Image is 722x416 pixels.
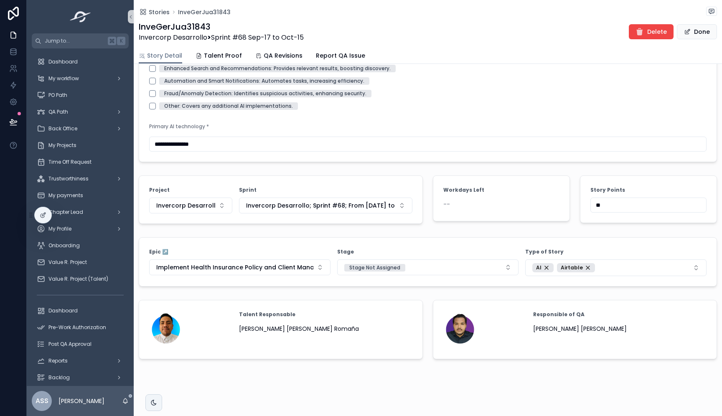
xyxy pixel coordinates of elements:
span: Reports [48,358,68,364]
strong: Workdays Left [443,187,484,193]
strong: Epic ↗️ [149,249,168,255]
div: Other: Covers any additional AI implementations. [164,102,293,110]
span: QA Path [48,109,68,115]
a: PO Path [32,88,129,103]
span: PO Path [48,92,67,99]
a: Time Off Request [32,155,129,170]
span: ASS [36,396,48,406]
a: Dashboard [32,54,129,69]
span: Invercorp Desarrollo [156,201,215,210]
span: K [118,38,125,44]
span: [PERSON_NAME] [PERSON_NAME] [533,325,627,333]
a: QA Revisions [255,48,303,65]
button: Select Button [525,259,707,276]
a: My payments [32,188,129,203]
a: Post QA Approval [32,337,129,352]
span: Chapter Lead [48,209,83,216]
a: Back Office [32,121,129,136]
div: Fraud/Anomaly Detection: Identifies suspicious activities, enhancing security. [164,90,366,97]
span: Onboarding [48,242,80,249]
h1: InveGerJua31843 [139,21,304,33]
a: Pre-Work Authorization [32,320,129,335]
strong: Sprint [239,187,257,193]
span: Report QA Issue [316,51,365,60]
p: [PERSON_NAME] [58,397,104,405]
a: Story Detail [139,48,182,64]
button: Jump to...K [32,33,129,48]
a: Report QA Issue [316,48,365,65]
span: My workflow [48,75,79,82]
strong: > [207,33,211,42]
span: Invercorp Desarrollo; Sprint #68; From [DATE] to [DATE] [246,201,395,210]
a: Value R. Project [32,255,129,270]
a: QA Path [32,104,129,119]
div: Enhanced Search and Recommendations: Provides relevant results, boosting discovery. [164,65,391,72]
a: Backlog [32,370,129,385]
button: Select Button [337,259,519,275]
span: [PERSON_NAME] [PERSON_NAME] Romaña [239,325,359,333]
div: scrollable content [27,48,134,386]
strong: Type of Story [525,249,564,255]
span: AI [536,264,541,271]
a: Chapter Lead [32,205,129,220]
span: Value R. Project [48,259,87,266]
span: Back Office [48,125,77,132]
strong: Project [149,187,170,193]
a: Value R. Project (Talent) [32,271,129,287]
span: Dashboard [48,307,78,314]
span: Delete [647,28,667,36]
img: App logo [67,10,94,23]
a: Trustworthiness [32,171,129,186]
span: Story Detail [147,51,182,60]
a: My Projects [32,138,129,153]
button: Unselect 6 [557,263,595,272]
div: Automation and Smart Notifications: Automates tasks, increasing efficiency. [164,77,364,85]
span: Airtable [561,264,583,271]
a: My workflow [32,71,129,86]
a: InveGerJua31843 [178,8,231,16]
span: My payments [48,192,83,199]
a: Stories [139,8,170,16]
span: Invercorp Desarrollo Sprint #68 Sep-17 to Oct-15 [139,33,304,43]
span: Pre-Work Authorization [48,324,106,331]
span: Jump to... [45,38,104,44]
span: Talent Proof [204,51,242,60]
span: Value R. Project (Talent) [48,276,108,282]
span: Stories [149,8,170,16]
span: Time Off Request [48,159,92,165]
span: Trustworthiness [48,175,89,182]
a: Reports [32,353,129,368]
button: Select Button [149,259,330,275]
span: Implement Health Insurance Policy and Client Management System [156,263,313,271]
a: Talent Proof [196,48,242,65]
span: -- [443,200,450,208]
strong: Responsible of QA [533,311,585,318]
span: QA Revisions [264,51,303,60]
strong: Stage [337,249,354,255]
strong: Story Points [590,187,625,193]
span: Post QA Approval [48,341,92,348]
span: Backlog [48,374,70,381]
span: My Projects [48,142,76,149]
a: Onboarding [32,238,129,253]
button: Select Button [149,198,232,213]
a: My Profile [32,221,129,236]
a: Dashboard [32,303,129,318]
button: Delete [629,24,674,39]
button: Done [677,24,717,39]
button: Select Button [239,198,412,213]
span: Dashboard [48,58,78,65]
div: Stage Not Assigned [349,264,400,271]
span: My Profile [48,226,71,232]
button: Unselect 30637 [532,263,554,272]
strong: Talent Responsable [239,311,295,318]
span: Primary AI technology * [149,123,209,130]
